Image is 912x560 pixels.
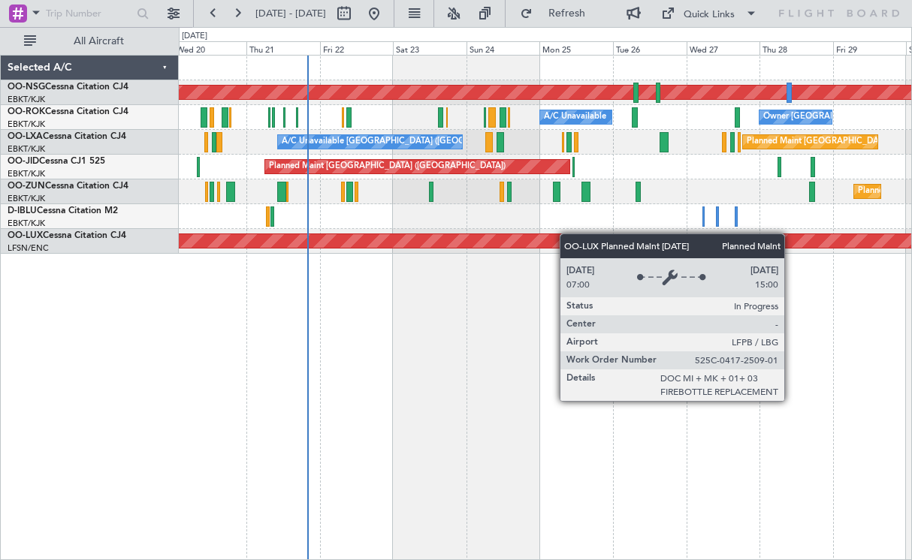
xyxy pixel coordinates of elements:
[46,2,132,25] input: Trip Number
[282,131,561,153] div: A/C Unavailable [GEOGRAPHIC_DATA] ([GEOGRAPHIC_DATA] National)
[613,41,687,55] div: Tue 26
[8,132,126,141] a: OO-LXACessna Citation CJ4
[8,143,45,155] a: EBKT/KJK
[654,2,765,26] button: Quick Links
[759,41,833,55] div: Thu 28
[467,41,540,55] div: Sun 24
[8,206,37,215] span: D-IBLU
[8,206,118,215] a: D-IBLUCessna Citation M2
[246,41,320,55] div: Thu 21
[684,8,735,23] div: Quick Links
[39,36,159,47] span: All Aircraft
[182,30,207,43] div: [DATE]
[393,41,467,55] div: Sat 23
[536,8,599,19] span: Refresh
[833,41,907,55] div: Fri 29
[8,107,45,116] span: OO-ROK
[539,41,613,55] div: Mon 25
[8,218,45,229] a: EBKT/KJK
[513,2,603,26] button: Refresh
[8,119,45,130] a: EBKT/KJK
[544,106,606,128] div: A/C Unavailable
[8,168,45,179] a: EBKT/KJK
[269,155,506,178] div: Planned Maint [GEOGRAPHIC_DATA] ([GEOGRAPHIC_DATA])
[687,41,760,55] div: Wed 27
[8,107,128,116] a: OO-ROKCessna Citation CJ4
[8,182,45,191] span: OO-ZUN
[320,41,394,55] div: Fri 22
[8,83,128,92] a: OO-NSGCessna Citation CJ4
[8,157,39,166] span: OO-JID
[8,182,128,191] a: OO-ZUNCessna Citation CJ4
[8,231,126,240] a: OO-LUXCessna Citation CJ4
[8,231,43,240] span: OO-LUX
[8,193,45,204] a: EBKT/KJK
[8,94,45,105] a: EBKT/KJK
[8,132,43,141] span: OO-LXA
[8,157,105,166] a: OO-JIDCessna CJ1 525
[255,7,326,20] span: [DATE] - [DATE]
[17,29,163,53] button: All Aircraft
[8,83,45,92] span: OO-NSG
[174,41,247,55] div: Wed 20
[8,242,49,254] a: LFSN/ENC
